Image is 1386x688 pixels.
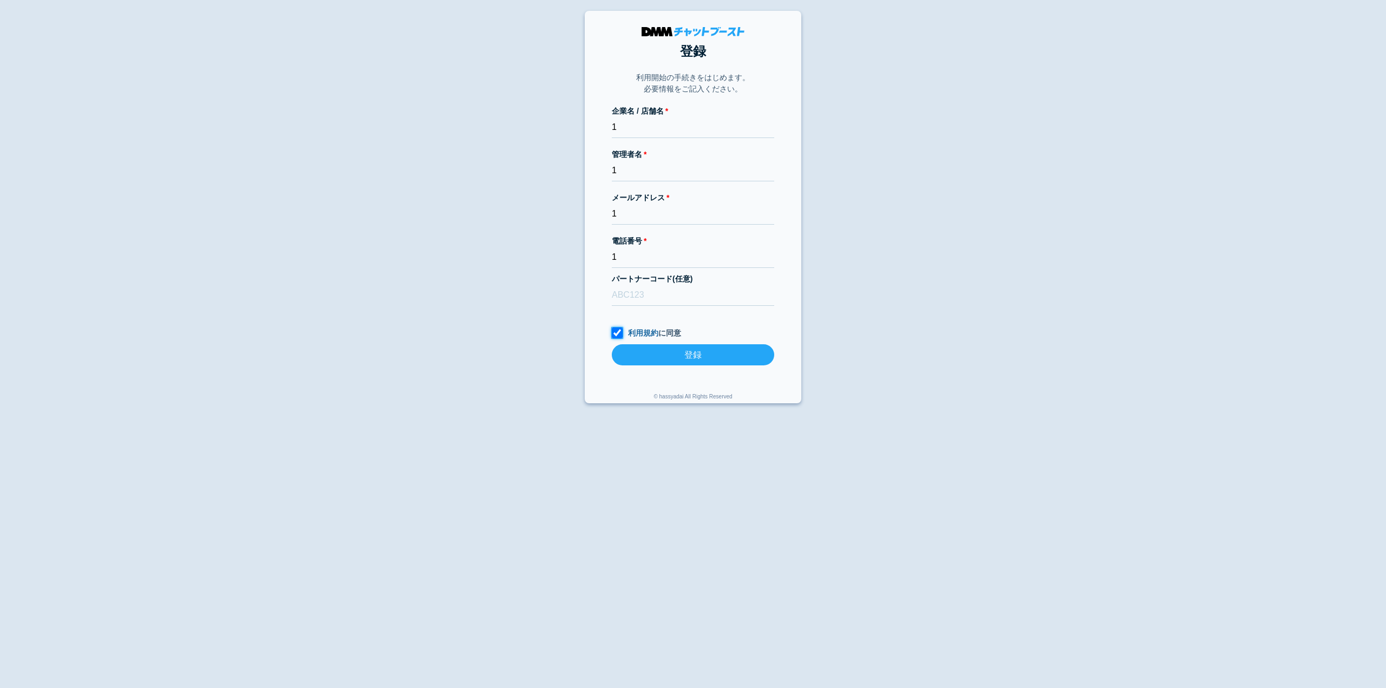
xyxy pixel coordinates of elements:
input: 利用規約に同意 [612,327,623,338]
input: ABC123 [612,285,774,306]
img: DMMチャットブースト [642,27,744,36]
p: 利用開始の手続きをはじめます。 必要情報をご記入ください。 [636,72,750,95]
input: xxx@cb.com [612,204,774,225]
label: メールアドレス [612,192,774,204]
input: 登録 [612,344,774,365]
input: 株式会社チャットブースト [612,117,774,138]
input: 0000000000 [612,247,774,268]
label: 管理者名 [612,149,774,160]
div: © hassyadai All Rights Reserved [653,392,732,403]
label: に同意 [612,327,774,339]
h1: 登録 [612,42,774,61]
input: 会話 太郎 [612,160,774,181]
label: 企業名 / 店舗名 [612,106,774,117]
a: 利用規約 [628,329,658,337]
label: パートナーコード(任意) [612,273,774,285]
label: 電話番号 [612,235,774,247]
